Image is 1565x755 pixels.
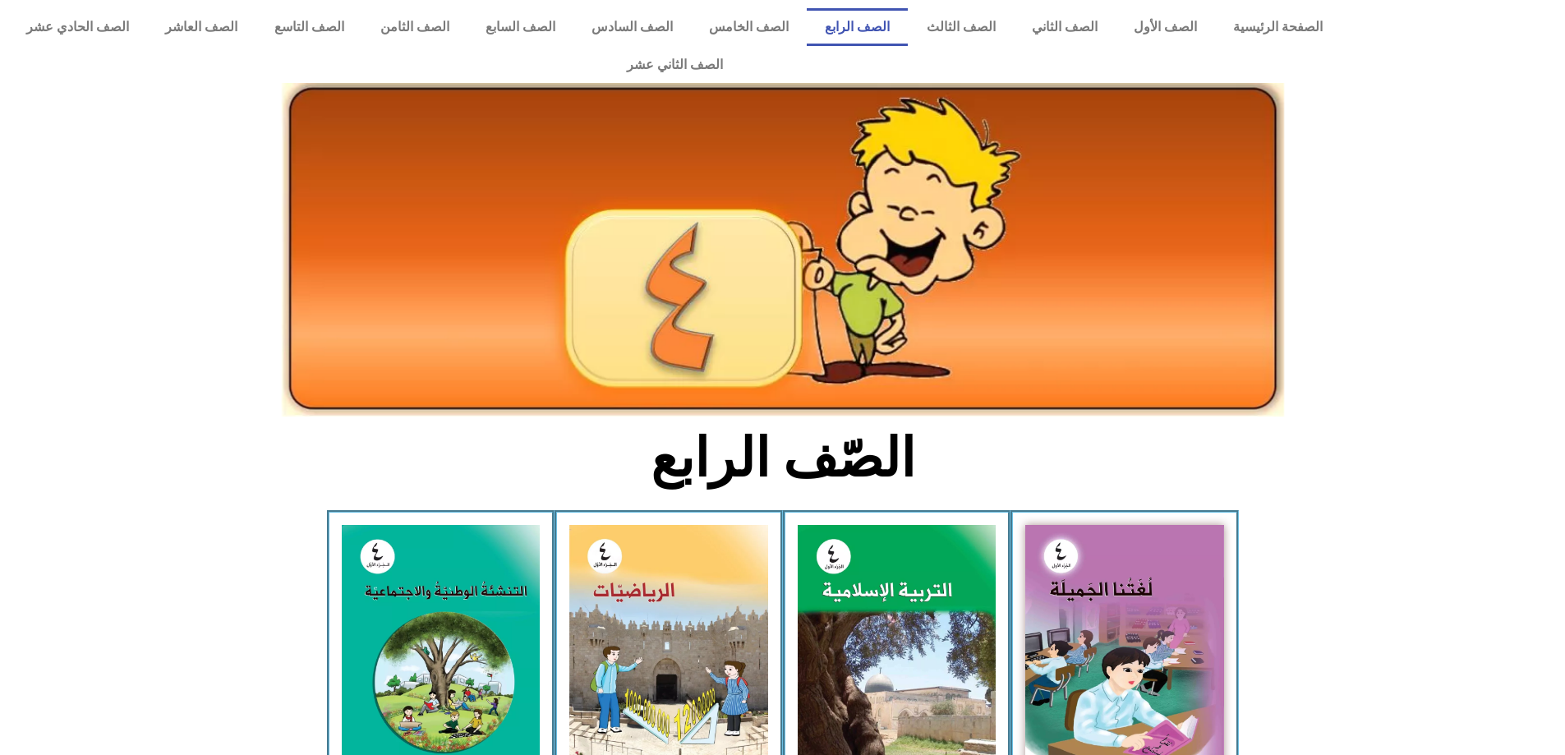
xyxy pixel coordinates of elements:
[8,46,1341,84] a: الصف الثاني عشر
[1116,8,1215,46] a: الصف الأول
[573,8,691,46] a: الصف السادس
[147,8,255,46] a: الصف العاشر
[362,8,467,46] a: الصف الثامن
[1014,8,1116,46] a: الصف الثاني
[807,8,908,46] a: الصف الرابع
[691,8,807,46] a: الصف الخامس
[511,426,1054,490] h2: الصّف الرابع
[467,8,573,46] a: الصف السابع
[8,8,147,46] a: الصف الحادي عشر
[908,8,1013,46] a: الصف الثالث
[1215,8,1341,46] a: الصفحة الرئيسية
[255,8,361,46] a: الصف التاسع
